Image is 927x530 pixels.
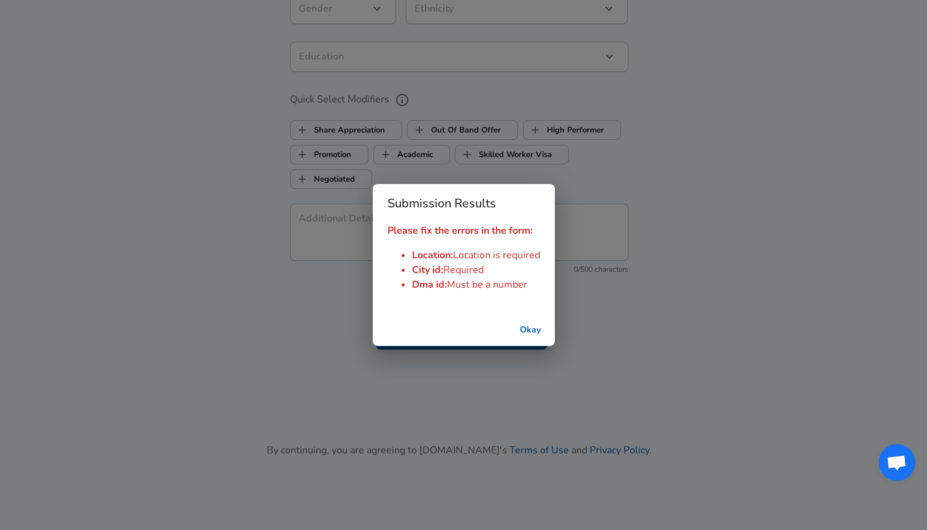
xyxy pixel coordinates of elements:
[412,248,453,262] span: Location :
[443,263,484,277] span: Required
[387,224,533,237] strong: Please fix the errors in the form:
[412,263,443,277] span: City id :
[412,278,447,291] span: Dma id :
[879,444,915,481] div: Open chat
[373,184,555,223] h2: Submission Results
[511,319,550,342] button: successful-submission-button
[447,278,527,291] span: Must be a number
[453,248,540,262] span: Location is required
